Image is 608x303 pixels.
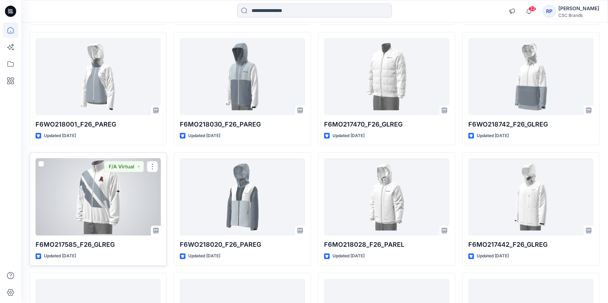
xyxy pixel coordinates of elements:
p: F6WO218001_F26_PAREG [36,120,161,129]
a: F6MO217442_F26_GLREG [468,158,594,236]
a: F6WO218742_F26_GLREG [468,38,594,115]
p: F6WO218020_F26_PAREG [180,240,305,250]
a: F6MO217585_F26_GLREG [36,158,161,236]
p: F6MO217585_F26_GLREG [36,240,161,250]
a: F6WO218020_F26_PAREG [180,158,305,236]
p: Updated [DATE] [477,132,509,140]
div: [PERSON_NAME] [558,4,599,13]
p: F6MO218030_F26_PAREG [180,120,305,129]
p: F6WO218742_F26_GLREG [468,120,594,129]
a: F6MO218028_F26_PAREL [324,158,449,236]
p: Updated [DATE] [477,252,509,260]
a: F6MO217470_F26_GLREG [324,38,449,115]
a: F6WO218001_F26_PAREG [36,38,161,115]
span: 32 [528,6,536,12]
p: F6MO217442_F26_GLREG [468,240,594,250]
p: F6MO218028_F26_PAREL [324,240,449,250]
p: F6MO217470_F26_GLREG [324,120,449,129]
p: Updated [DATE] [188,132,220,140]
p: Updated [DATE] [44,132,76,140]
p: Updated [DATE] [44,252,76,260]
p: Updated [DATE] [332,252,365,260]
a: F6MO218030_F26_PAREG [180,38,305,115]
div: RP [543,5,556,18]
p: Updated [DATE] [188,252,220,260]
p: Updated [DATE] [332,132,365,140]
div: CSC Brands [558,13,599,18]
